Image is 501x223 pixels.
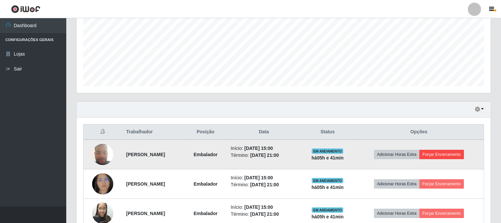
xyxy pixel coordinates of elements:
[92,140,113,168] img: 1694719722854.jpeg
[231,211,297,218] li: Término:
[250,182,279,187] time: [DATE] 21:00
[185,124,227,140] th: Posição
[245,175,273,180] time: [DATE] 15:00
[11,5,40,13] img: CoreUI Logo
[311,155,344,160] strong: há 05 h e 41 min
[419,150,464,159] button: Forçar Encerramento
[312,207,343,213] span: EM ANDAMENTO
[312,178,343,183] span: EM ANDAMENTO
[374,179,419,189] button: Adicionar Horas Extra
[231,152,297,159] li: Término:
[312,149,343,154] span: EM ANDAMENTO
[194,181,217,187] strong: Embalador
[122,124,185,140] th: Trabalhador
[311,185,344,190] strong: há 05 h e 41 min
[126,211,165,216] strong: [PERSON_NAME]
[250,211,279,217] time: [DATE] 21:00
[231,174,297,181] li: Início:
[374,150,419,159] button: Adicionar Horas Extra
[231,145,297,152] li: Início:
[231,181,297,188] li: Término:
[419,179,464,189] button: Forçar Encerramento
[311,214,344,219] strong: há 05 h e 41 min
[374,209,419,218] button: Adicionar Horas Extra
[231,204,297,211] li: Início:
[419,209,464,218] button: Forçar Encerramento
[227,124,301,140] th: Data
[126,181,165,187] strong: [PERSON_NAME]
[194,211,217,216] strong: Embalador
[301,124,354,140] th: Status
[245,204,273,210] time: [DATE] 15:00
[126,152,165,157] strong: [PERSON_NAME]
[194,152,217,157] strong: Embalador
[245,146,273,151] time: [DATE] 15:00
[92,170,113,198] img: 1718418094878.jpeg
[250,153,279,158] time: [DATE] 21:00
[354,124,484,140] th: Opções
